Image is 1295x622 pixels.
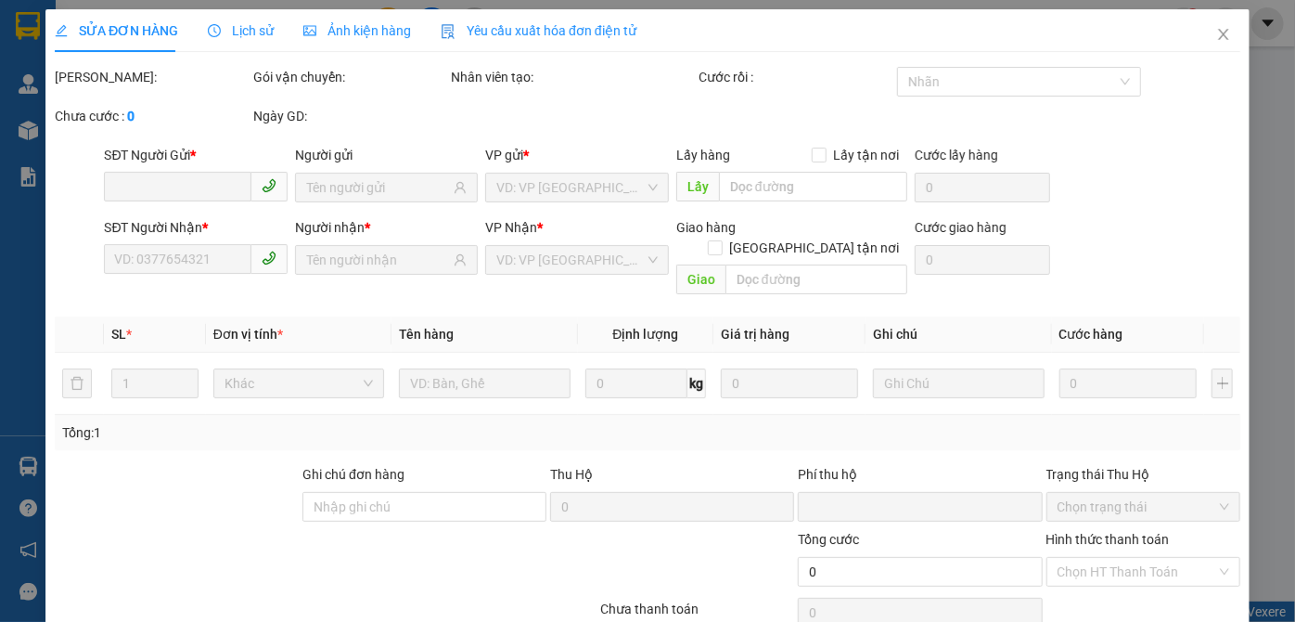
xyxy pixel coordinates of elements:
[676,172,719,201] span: Lấy
[111,327,126,342] span: SL
[915,220,1007,235] label: Cước giao hàng
[104,217,287,238] div: SĐT Người Nhận
[798,464,1042,492] div: Phí thu hộ
[104,145,287,165] div: SĐT Người Gửi
[454,253,467,266] span: user
[485,220,537,235] span: VP Nhận
[224,369,374,397] span: Khác
[208,24,221,37] span: clock-circle
[55,24,68,37] span: edit
[399,369,571,398] input: VD: Bàn, Ghế
[699,67,893,87] div: Cước rồi :
[725,265,907,294] input: Dọc đường
[295,217,478,238] div: Người nhận
[306,250,450,270] input: Tên người nhận
[55,67,250,87] div: [PERSON_NAME]:
[1059,327,1123,342] span: Cước hàng
[865,317,1052,353] th: Ghi chú
[676,220,736,235] span: Giao hàng
[302,492,546,522] input: Ghi chú đơn hàng
[1045,464,1240,485] div: Trạng thái Thu Hộ
[262,178,276,193] span: phone
[55,23,178,38] span: SỬA ĐƠN HÀNG
[687,369,706,398] span: kg
[441,23,636,38] span: Yêu cầu xuất hóa đơn điện tử
[915,148,998,162] label: Cước lấy hàng
[303,23,411,38] span: Ảnh kiện hàng
[213,327,283,342] span: Đơn vị tính
[915,245,1050,275] input: Cước giao hàng
[915,173,1050,202] input: Cước lấy hàng
[295,145,478,165] div: Người gửi
[303,24,316,37] span: picture
[1059,369,1197,398] input: 0
[451,67,695,87] div: Nhân viên tạo:
[719,172,907,201] input: Dọc đường
[676,148,730,162] span: Lấy hàng
[721,369,858,398] input: 0
[399,327,454,342] span: Tên hàng
[873,369,1045,398] input: Ghi Chú
[302,467,404,482] label: Ghi chú đơn hàng
[550,467,593,482] span: Thu Hộ
[485,145,668,165] div: VP gửi
[253,106,448,126] div: Ngày GD:
[721,327,789,342] span: Giá trị hàng
[612,327,678,342] span: Định lượng
[827,145,907,165] span: Lấy tận nơi
[262,251,276,266] span: phone
[62,369,92,398] button: delete
[441,24,455,39] img: icon
[798,532,859,547] span: Tổng cước
[454,181,467,194] span: user
[127,109,135,123] b: 0
[1212,369,1234,398] button: plus
[676,265,725,294] span: Giao
[1045,532,1169,547] label: Hình thức thanh toán
[208,23,274,38] span: Lịch sử
[306,177,450,198] input: Tên người gửi
[1057,493,1229,521] span: Chọn trạng thái
[62,422,501,443] div: Tổng: 1
[55,106,250,126] div: Chưa cước :
[1198,9,1250,61] button: Close
[723,238,907,258] span: [GEOGRAPHIC_DATA] tận nơi
[1216,27,1231,42] span: close
[253,67,448,87] div: Gói vận chuyển:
